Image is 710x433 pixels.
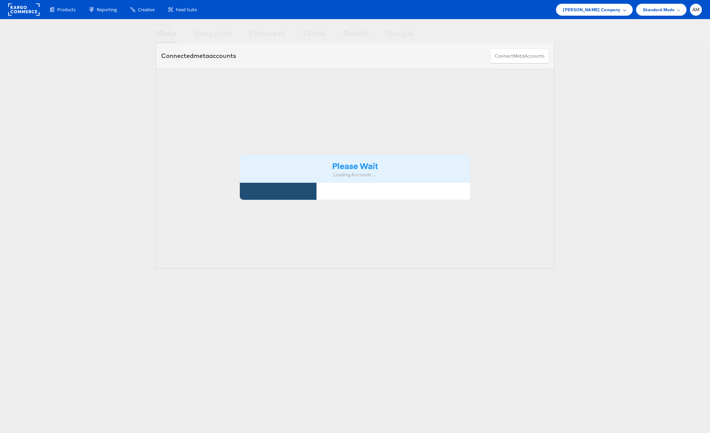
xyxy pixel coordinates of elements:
[563,6,620,13] span: [PERSON_NAME] Company
[97,6,117,13] span: Reporting
[643,6,675,13] span: Standard Mode
[138,6,155,13] span: Creative
[386,28,414,43] div: Google
[194,52,209,60] span: meta
[156,28,176,43] div: Meta
[156,19,176,28] div: Showing
[249,28,285,43] div: Pinterest
[161,51,236,60] div: Connected accounts
[176,6,197,13] span: Feed Suite
[513,53,524,59] span: meta
[194,28,232,43] div: Snapchat
[692,8,700,12] span: AM
[57,6,76,13] span: Products
[245,171,465,178] div: Loading Accounts ....
[490,48,549,64] button: ConnectmetaAccounts
[343,28,369,43] div: Reddit
[332,160,378,171] strong: Please Wait
[302,28,326,43] div: Tiktok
